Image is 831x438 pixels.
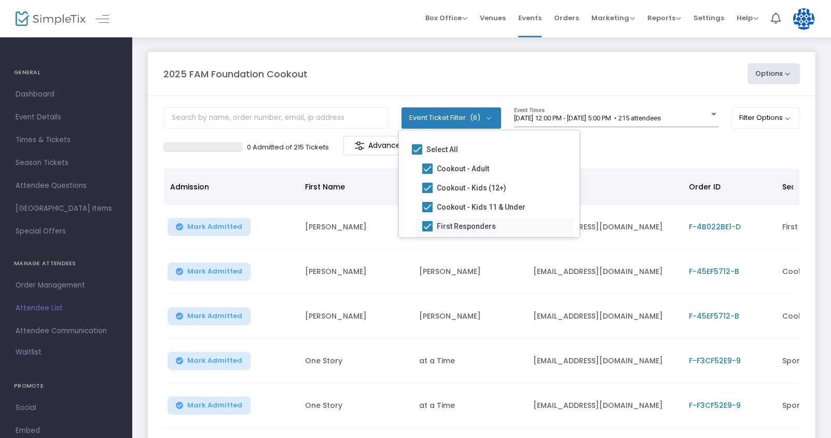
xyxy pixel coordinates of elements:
[689,266,739,277] span: F-45EF5712-B
[187,223,242,231] span: Mark Admitted
[187,267,242,276] span: Mark Admitted
[343,136,451,155] m-button: Advanced filters
[163,67,308,81] m-panel-title: 2025 FAM Foundation Cookout
[168,263,251,281] button: Mark Admitted
[694,5,724,31] span: Settings
[689,355,741,366] span: F-F3CF52E9-9
[413,294,527,339] td: [PERSON_NAME]
[16,179,117,193] span: Attendee Questions
[425,13,467,23] span: Box Office
[16,401,117,415] span: Social
[437,162,489,175] span: Cookout - Adult
[16,302,117,315] span: Attendee List
[16,279,117,292] span: Order Management
[437,201,525,213] span: Cookout - Kids 11 & Under
[470,114,480,122] span: (6)
[305,182,345,192] span: First Name
[16,324,117,338] span: Attendee Communication
[480,5,506,31] span: Venues
[401,107,501,128] button: Event Ticket Filter(6)
[163,107,389,129] input: Search by name, order number, email, ip address
[518,5,542,31] span: Events
[16,156,117,170] span: Season Tickets
[168,396,251,415] button: Mark Admitted
[247,142,329,153] p: 0 Admitted of 215 Tickets
[689,182,721,192] span: Order ID
[187,312,242,320] span: Mark Admitted
[16,88,117,101] span: Dashboard
[689,311,739,321] span: F-45EF5712-B
[168,218,251,236] button: Mark Admitted
[782,182,810,192] span: Section
[14,62,118,83] h4: GENERAL
[299,339,413,384] td: One Story
[747,63,800,84] button: Options
[187,357,242,365] span: Mark Admitted
[731,107,800,128] button: Filter Options
[527,294,683,339] td: [EMAIL_ADDRESS][DOMAIN_NAME]
[354,141,365,151] img: filter
[527,384,683,428] td: [EMAIL_ADDRESS][DOMAIN_NAME]
[14,253,118,274] h4: MANAGE ATTENDEES
[299,250,413,294] td: [PERSON_NAME]
[299,294,413,339] td: [PERSON_NAME]
[527,250,683,294] td: [EMAIL_ADDRESS][DOMAIN_NAME]
[689,400,741,410] span: F-F3CF52E9-9
[16,347,41,358] span: Waitlist
[299,384,413,428] td: One Story
[16,202,117,215] span: [GEOGRAPHIC_DATA] Items
[437,220,496,232] span: First Responders
[437,182,506,194] span: Cookout - Kids (12+)
[737,13,758,23] span: Help
[554,5,579,31] span: Orders
[426,143,458,156] span: Select All
[299,205,413,250] td: [PERSON_NAME]
[413,339,527,384] td: at a Time
[16,133,117,147] span: Times & Tickets
[16,225,117,238] span: Special Offers
[187,401,242,409] span: Mark Admitted
[168,307,251,325] button: Mark Admitted
[170,182,209,192] span: Admission
[168,352,251,370] button: Mark Admitted
[413,384,527,428] td: at a Time
[527,205,683,250] td: [EMAIL_ADDRESS][DOMAIN_NAME]
[514,114,661,122] span: [DATE] 12:00 PM - [DATE] 5:00 PM • 215 attendees
[16,424,117,437] span: Embed
[16,111,117,124] span: Event Details
[14,376,118,396] h4: PROMOTE
[527,339,683,384] td: [EMAIL_ADDRESS][DOMAIN_NAME]
[413,250,527,294] td: [PERSON_NAME]
[647,13,681,23] span: Reports
[591,13,635,23] span: Marketing
[689,222,741,232] span: F-4B022BE1-D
